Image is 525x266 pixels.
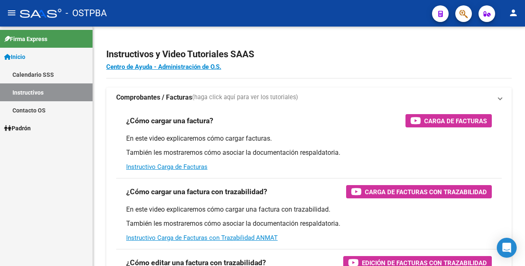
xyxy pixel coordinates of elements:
[126,186,267,198] h3: ¿Cómo cargar una factura con trazabilidad?
[508,8,518,18] mat-icon: person
[126,234,278,242] a: Instructivo Carga de Facturas con Trazabilidad ANMAT
[497,238,517,258] div: Open Intercom Messenger
[4,34,47,44] span: Firma Express
[424,116,487,126] span: Carga de Facturas
[4,124,31,133] span: Padrón
[346,185,492,198] button: Carga de Facturas con Trazabilidad
[126,219,492,228] p: También les mostraremos cómo asociar la documentación respaldatoria.
[106,88,512,107] mat-expansion-panel-header: Comprobantes / Facturas(haga click aquí para ver los tutoriales)
[116,93,192,102] strong: Comprobantes / Facturas
[66,4,107,22] span: - OSTPBA
[4,52,25,61] span: Inicio
[126,148,492,157] p: También les mostraremos cómo asociar la documentación respaldatoria.
[126,205,492,214] p: En este video explicaremos cómo cargar una factura con trazabilidad.
[365,187,487,197] span: Carga de Facturas con Trazabilidad
[126,134,492,143] p: En este video explicaremos cómo cargar facturas.
[126,163,208,171] a: Instructivo Carga de Facturas
[106,63,221,71] a: Centro de Ayuda - Administración de O.S.
[126,115,213,127] h3: ¿Cómo cargar una factura?
[192,93,298,102] span: (haga click aquí para ver los tutoriales)
[7,8,17,18] mat-icon: menu
[106,46,512,62] h2: Instructivos y Video Tutoriales SAAS
[405,114,492,127] button: Carga de Facturas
